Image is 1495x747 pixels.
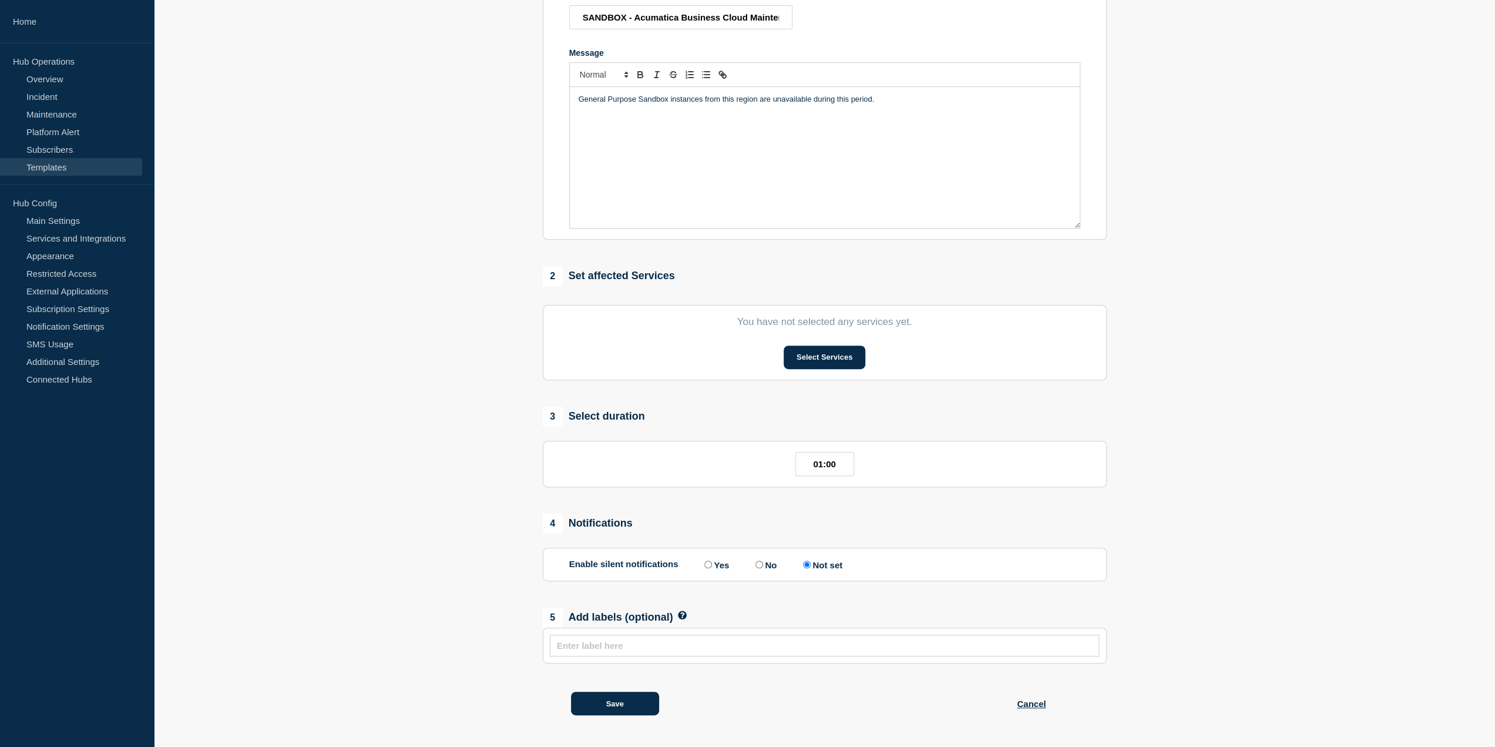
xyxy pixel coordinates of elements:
[543,608,563,628] span: 5
[543,608,673,628] div: Add labels (optional)
[701,559,729,570] label: Yes
[752,559,777,570] label: No
[795,452,854,476] input: HH:MM
[569,316,1080,328] p: You have not selected any services yet.
[543,514,633,534] div: Notifications
[800,559,842,570] label: Not set
[784,346,865,369] button: Select Services
[569,559,678,570] p: Enable silent notifications
[681,68,698,82] button: Toggle ordered list
[571,692,659,715] button: Save
[557,641,1093,651] input: Enter label here
[755,561,763,568] input: Enable silent notifications: No
[543,407,563,427] span: 3
[543,266,563,286] span: 2
[649,68,665,82] button: Toggle italic text
[704,561,712,568] input: Enable silent notifications: Yes
[579,94,1071,105] p: General Purpose Sandbox instances from this region are unavailable during this period.
[803,561,811,568] input: Enable silent notifications: Not set
[632,68,649,82] button: Toggle bold text
[1017,692,1046,715] button: Cancel
[569,48,1080,58] div: Message
[543,407,645,427] div: Select duration
[543,266,675,286] div: Set affected Services
[543,514,563,534] span: 4
[698,68,714,82] button: Toggle bulleted list
[665,68,681,82] button: Toggle strikethrough text
[575,68,632,82] span: Font size
[569,5,792,29] input: Title
[714,68,731,82] button: Toggle link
